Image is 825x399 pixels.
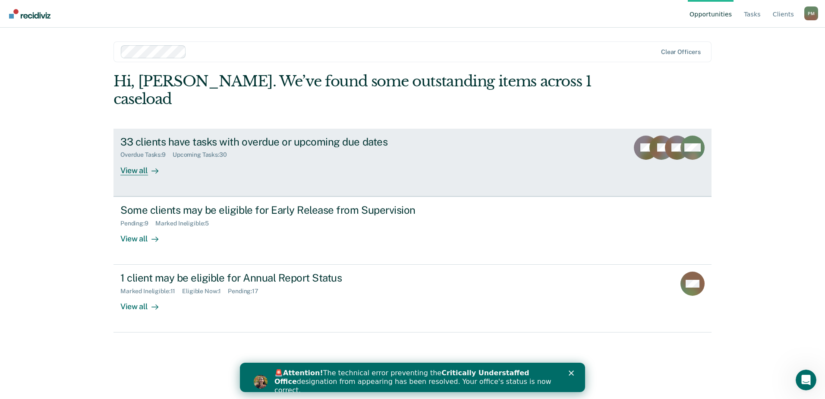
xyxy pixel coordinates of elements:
[113,73,592,108] div: Hi, [PERSON_NAME]. We’ve found some outstanding items across 1 caseload
[120,158,169,175] div: View all
[120,151,173,158] div: Overdue Tasks : 9
[113,196,712,265] a: Some clients may be eligible for Early Release from SupervisionPending:9Marked Ineligible:5View all
[804,6,818,20] button: Profile dropdown button
[120,204,423,216] div: Some clients may be eligible for Early Release from Supervision
[120,295,169,312] div: View all
[43,6,83,14] b: Attention!
[804,6,818,20] div: P M
[120,272,423,284] div: 1 client may be eligible for Annual Report Status
[240,363,585,392] iframe: Intercom live chat banner
[120,136,423,148] div: 33 clients have tasks with overdue or upcoming due dates
[9,9,50,19] img: Recidiviz
[661,48,701,56] div: Clear officers
[120,288,182,295] div: Marked Ineligible : 11
[173,151,234,158] div: Upcoming Tasks : 30
[35,6,318,32] div: 🚨 The technical error preventing the designation from appearing has been resolved. Your office's ...
[796,370,816,390] iframe: Intercom live chat
[35,6,290,23] b: Critically Understaffed Office
[329,8,337,13] div: Close
[120,220,155,227] div: Pending : 9
[113,129,712,196] a: 33 clients have tasks with overdue or upcoming due datesOverdue Tasks:9Upcoming Tasks:30View all
[113,265,712,332] a: 1 client may be eligible for Annual Report StatusMarked Ineligible:11Eligible Now:1Pending:17View...
[182,288,228,295] div: Eligible Now : 1
[228,288,265,295] div: Pending : 17
[155,220,216,227] div: Marked Ineligible : 5
[120,227,169,244] div: View all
